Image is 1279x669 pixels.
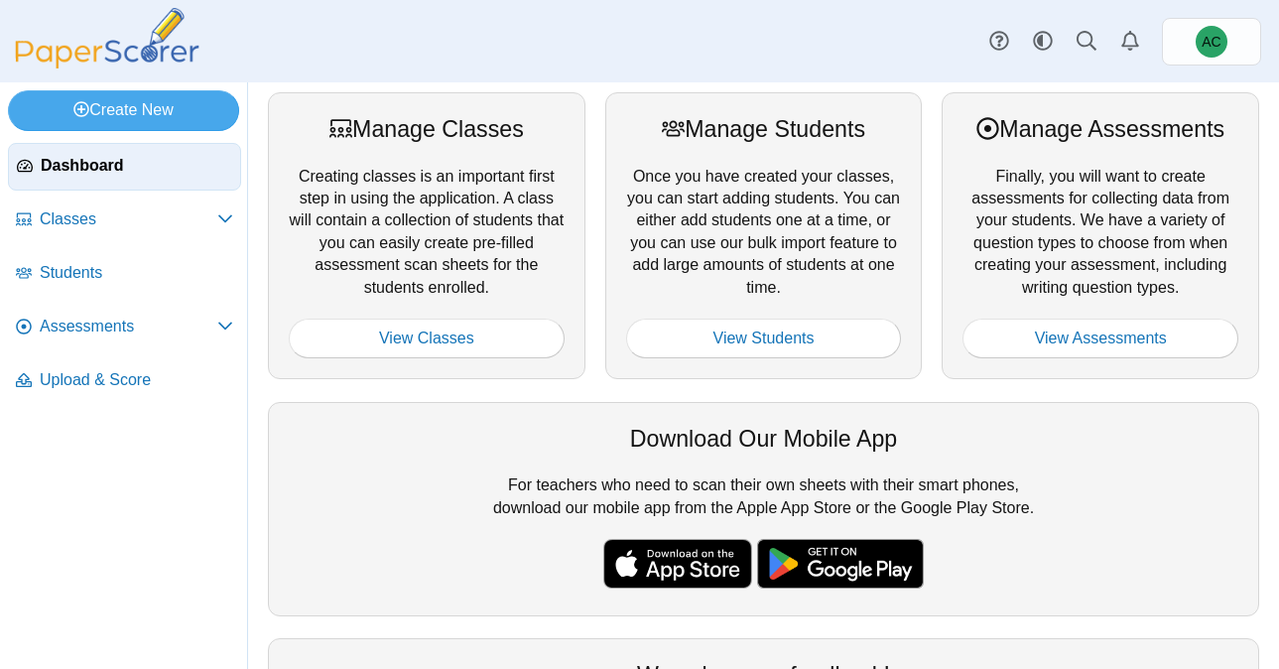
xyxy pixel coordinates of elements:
a: Andrew Christman [1162,18,1261,66]
a: Students [8,250,241,298]
a: Create New [8,90,239,130]
a: Assessments [8,304,241,351]
div: Once you have created your classes, you can start adding students. You can either add students on... [605,92,923,379]
span: Upload & Score [40,369,233,391]
img: google-play-badge.png [757,539,924,589]
div: Manage Classes [289,113,565,145]
span: Classes [40,208,217,230]
div: Manage Assessments [962,113,1238,145]
div: For teachers who need to scan their own sheets with their smart phones, download our mobile app f... [268,402,1259,616]
span: Andrew Christman [1202,35,1220,49]
div: Manage Students [626,113,902,145]
a: Upload & Score [8,357,241,405]
a: View Assessments [962,319,1238,358]
span: Andrew Christman [1196,26,1227,58]
span: Students [40,262,233,284]
div: Download Our Mobile App [289,423,1238,455]
div: Finally, you will want to create assessments for collecting data from your students. We have a va... [942,92,1259,379]
span: Dashboard [41,155,232,177]
div: Creating classes is an important first step in using the application. A class will contain a coll... [268,92,585,379]
a: Classes [8,197,241,244]
a: View Classes [289,319,565,358]
a: View Students [626,319,902,358]
a: PaperScorer [8,55,206,71]
img: apple-store-badge.svg [603,539,752,589]
a: Dashboard [8,143,241,191]
span: Assessments [40,316,217,337]
img: PaperScorer [8,8,206,68]
a: Alerts [1108,20,1152,64]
